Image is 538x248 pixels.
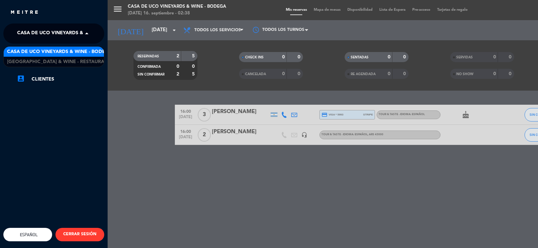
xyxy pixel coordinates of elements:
[18,232,38,237] span: Español
[55,228,104,241] button: CERRAR SESIÓN
[7,48,112,56] span: Casa de Uco Vineyards & Wine - Bodega
[7,58,114,66] span: [GEOGRAPHIC_DATA] & Wine - Restaurante
[17,27,122,41] span: Casa de Uco Vineyards & Wine - Bodega
[10,10,39,15] img: MEITRE
[17,75,104,83] a: account_boxClientes
[17,75,25,83] i: account_box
